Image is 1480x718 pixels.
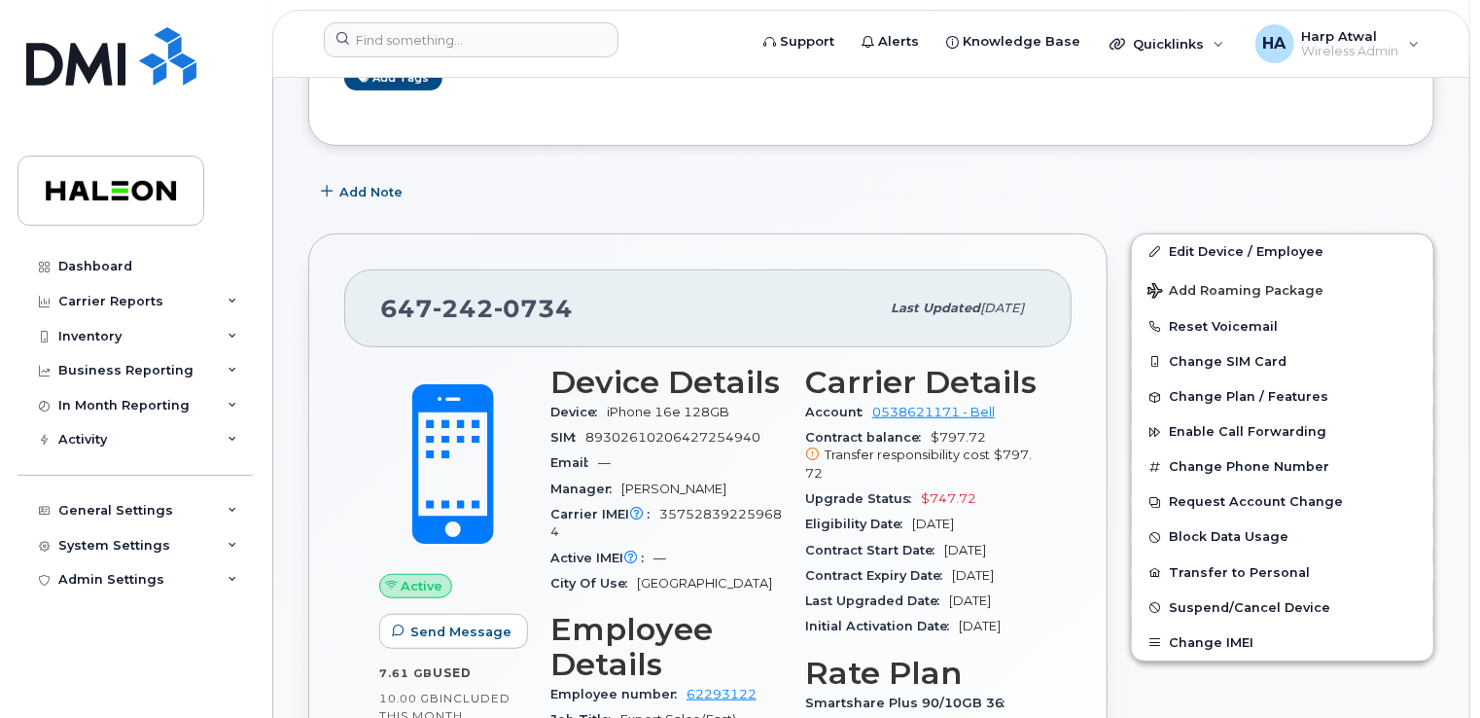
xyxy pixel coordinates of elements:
div: Quicklinks [1096,24,1238,63]
button: Change IMEI [1132,626,1433,661]
span: [DATE] [959,619,1001,633]
span: Send Message [410,623,511,641]
span: Support [780,32,834,52]
span: — [598,455,611,470]
span: Upgrade Status [805,491,921,506]
span: 357528392259684 [550,507,782,539]
h3: Carrier Details [805,365,1037,400]
span: Employee number [550,687,687,701]
span: Change Plan / Features [1169,390,1328,405]
a: 62293122 [687,687,757,701]
a: Knowledge Base [933,22,1094,61]
span: 10.00 GB [379,692,440,705]
span: iPhone 16e 128GB [607,405,729,419]
span: [GEOGRAPHIC_DATA] [637,576,772,591]
span: Contract Start Date [805,543,944,557]
button: Change Phone Number [1132,449,1433,485]
span: City Of Use [550,576,637,591]
span: $797.72 [805,448,1032,480]
span: [DATE] [952,568,994,583]
span: Active [402,577,443,595]
span: SIM [550,430,585,445]
a: Alerts [848,22,933,61]
span: Carrier IMEI [550,507,659,521]
button: Reset Voicemail [1132,309,1433,344]
button: Add Note [308,175,419,210]
span: Transfer responsibility cost [825,448,990,462]
span: [DATE] [949,593,991,608]
span: Harp Atwal [1302,28,1399,44]
span: [DATE] [944,543,986,557]
input: Find something... [324,22,618,57]
span: Enable Call Forwarding [1169,425,1326,440]
button: Change Plan / Features [1132,379,1433,414]
span: Account [805,405,872,419]
span: 0734 [494,294,573,323]
span: Smartshare Plus 90/10GB 36 [805,696,1014,710]
span: Email [550,455,598,470]
a: Edit Device / Employee [1132,234,1433,269]
a: Support [750,22,848,61]
span: Knowledge Base [963,32,1080,52]
span: Contract Expiry Date [805,568,952,583]
span: Contract balance [805,430,931,445]
button: Transfer to Personal [1132,556,1433,591]
h3: Rate Plan [805,656,1037,691]
span: 242 [433,294,494,323]
span: HA [1263,32,1286,55]
span: $747.72 [921,491,976,506]
button: Block Data Usage [1132,520,1433,555]
h3: Device Details [550,365,782,400]
span: — [653,551,666,565]
span: used [433,665,472,680]
span: Active IMEI [550,551,653,565]
span: 89302610206427254940 [585,430,760,445]
button: Send Message [379,614,528,649]
button: Change SIM Card [1132,344,1433,379]
span: Last updated [891,301,980,315]
span: Manager [550,482,621,496]
h3: Employee Details [550,612,782,682]
span: 7.61 GB [379,666,433,680]
button: Suspend/Cancel Device [1132,591,1433,626]
a: 0538621171 - Bell [872,405,995,419]
span: Add Note [339,183,403,201]
span: Quicklinks [1133,36,1204,52]
span: $797.72 [805,430,1037,483]
button: Enable Call Forwarding [1132,414,1433,449]
span: Initial Activation Date [805,619,959,633]
span: [DATE] [912,517,954,531]
span: Wireless Admin [1302,44,1399,59]
span: [PERSON_NAME] [621,482,726,496]
span: Suspend/Cancel Device [1169,600,1330,615]
span: Eligibility Date [805,517,912,531]
a: Add tags [344,65,442,90]
span: Device [550,405,607,419]
span: Alerts [878,32,919,52]
span: Add Roaming Package [1147,283,1323,302]
span: 647 [380,294,573,323]
span: [DATE] [980,301,1024,315]
span: Last Upgraded Date [805,593,949,608]
button: Add Roaming Package [1132,269,1433,309]
button: Request Account Change [1132,485,1433,520]
div: Harp Atwal [1242,24,1433,63]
